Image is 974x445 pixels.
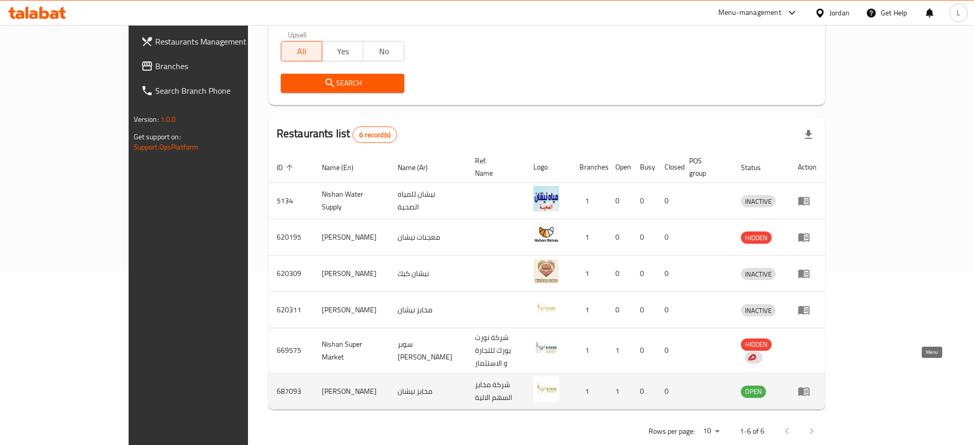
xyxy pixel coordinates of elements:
td: مخابز نيشان [389,373,466,410]
div: Menu [798,231,817,243]
div: Jordan [830,7,849,18]
td: شركة مخابز السهم الالية [467,373,525,410]
td: Nishan Super Market [314,328,390,373]
td: 0 [607,219,632,256]
td: 0 [632,256,656,292]
td: Nishan Water Supply [314,183,390,219]
td: 0 [656,219,681,256]
td: نيشان كيك [389,256,466,292]
th: Logo [525,152,571,183]
div: Export file [796,122,821,147]
th: Branches [571,152,607,183]
a: Support.OpsPlatform [134,140,199,154]
td: 1 [571,292,607,328]
span: Version: [134,113,159,126]
button: All [281,41,322,61]
td: 1 [571,256,607,292]
td: 1 [571,183,607,219]
img: Nishan Super Market [533,336,559,362]
td: 0 [656,292,681,328]
div: INACTIVE [741,268,776,280]
span: Search Branch Phone [155,84,283,97]
span: OPEN [741,386,766,397]
img: Nishan Bakery [533,295,559,321]
img: Nishan Cake [533,259,559,284]
td: 0 [607,256,632,292]
span: Get support on: [134,130,181,143]
span: INACTIVE [741,196,776,207]
span: Name (En) [322,161,367,174]
a: Search Branch Phone [133,78,291,103]
button: No [363,41,404,61]
span: No [367,44,400,59]
span: Yes [326,44,359,59]
span: Search [289,77,397,90]
div: Total records count [353,126,397,143]
td: 0 [632,183,656,219]
span: Branches [155,60,283,72]
td: 0 [632,328,656,373]
td: [PERSON_NAME] [314,292,390,328]
td: 1 [607,373,632,410]
td: 1 [607,328,632,373]
td: 0 [656,183,681,219]
div: Menu [798,195,817,207]
td: 0 [656,373,681,410]
td: [PERSON_NAME] [314,256,390,292]
td: 1 [571,373,607,410]
td: [PERSON_NAME] [314,219,390,256]
p: 1-6 of 6 [740,425,764,438]
td: مخابز نيشان [389,292,466,328]
span: All [285,44,318,59]
td: نيشان للمياه الصحية [389,183,466,219]
td: 0 [607,292,632,328]
span: HIDDEN [741,232,772,244]
span: Status [741,161,774,174]
div: Menu-management [718,7,781,19]
span: HIDDEN [741,338,772,350]
div: INACTIVE [741,195,776,207]
td: 0 [632,373,656,410]
span: Ref. Name [475,155,513,179]
td: معجنات نيشان [389,219,466,256]
th: Busy [632,152,656,183]
button: Search [281,74,405,93]
p: Rows per page: [649,425,695,438]
a: Restaurants Management [133,29,291,54]
td: 1 [571,219,607,256]
img: Nishan Bakery [533,376,559,402]
td: 1 [571,328,607,373]
table: enhanced table [268,152,825,410]
span: Name (Ar) [398,161,441,174]
label: Upsell [288,31,307,38]
div: Indicates that the vendor menu management has been moved to DH Catalog service [745,351,762,364]
img: Nishan Water Supply [533,186,559,211]
td: سوبر [PERSON_NAME] [389,328,466,373]
span: 1.0.0 [160,113,176,126]
td: 0 [607,183,632,219]
th: Closed [656,152,681,183]
span: ID [277,161,296,174]
img: delivery hero logo [747,353,756,362]
td: شركة نورث يورك للتجارة و الاستثمار [467,328,525,373]
span: INACTIVE [741,268,776,280]
th: Open [607,152,632,183]
img: Nishan Pistres [533,222,559,248]
div: Rows per page: [699,423,723,439]
td: 0 [656,256,681,292]
span: 6 record(s) [353,130,397,140]
td: 0 [656,328,681,373]
span: POS group [689,155,721,179]
button: Yes [322,41,363,61]
td: 0 [632,219,656,256]
td: [PERSON_NAME] [314,373,390,410]
a: Branches [133,54,291,78]
span: L [957,7,960,18]
h2: Restaurants list [277,126,397,143]
span: Restaurants Management [155,35,283,48]
td: 0 [632,292,656,328]
span: INACTIVE [741,305,776,316]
